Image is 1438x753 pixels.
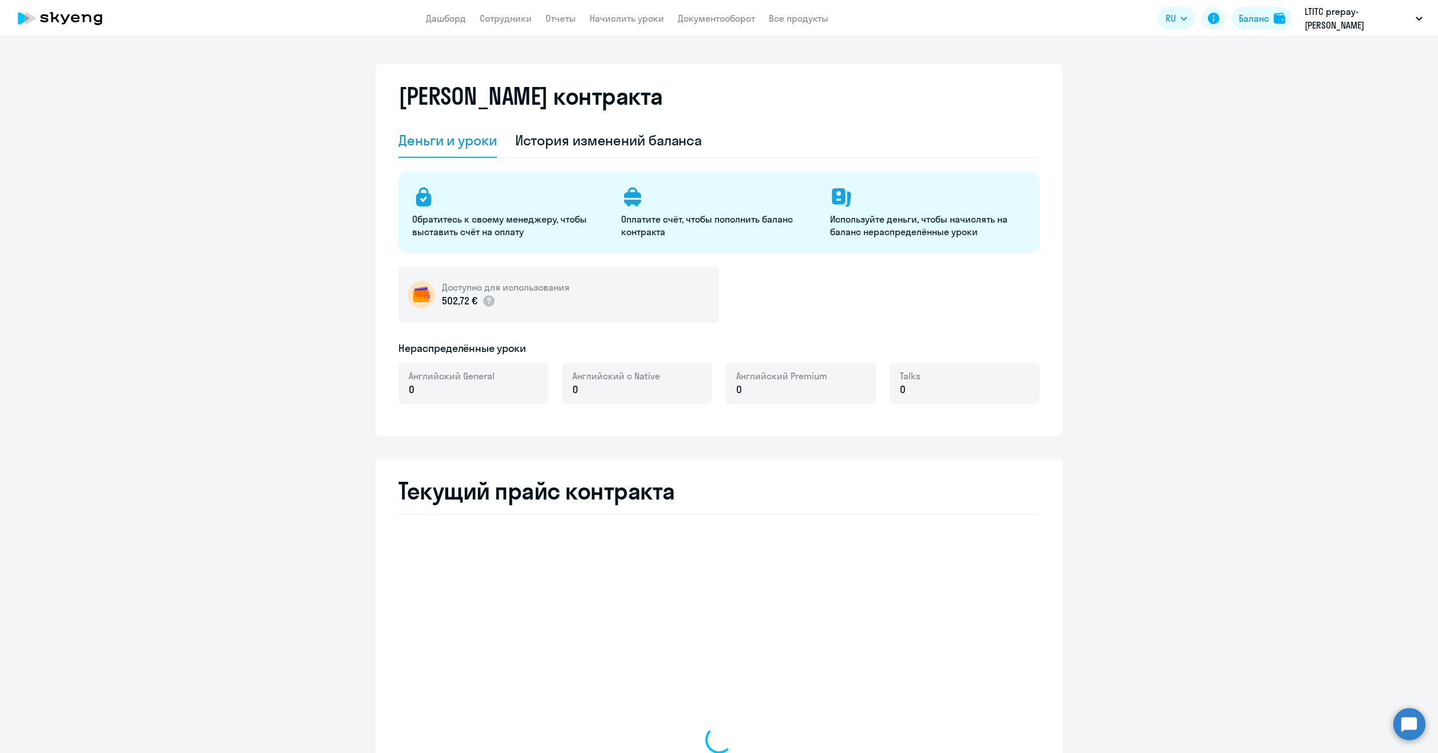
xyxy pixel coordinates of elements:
[409,370,495,382] span: Английский General
[412,213,607,238] p: Обратитесь к своему менеджеру, чтобы выставить счёт на оплату
[546,13,576,24] a: Отчеты
[1305,5,1411,32] p: LTITC prepay-[PERSON_NAME]
[830,213,1025,238] p: Используйте деньги, чтобы начислять на баланс нераспределённые уроки
[1166,11,1176,25] span: RU
[900,370,921,382] span: Talks
[515,131,702,149] div: История изменений баланса
[398,82,663,110] h2: [PERSON_NAME] контракта
[480,13,532,24] a: Сотрудники
[1274,13,1285,24] img: balance
[442,294,496,308] p: 502,72 €
[442,281,570,294] h5: Доступно для использования
[900,382,906,397] span: 0
[572,370,660,382] span: Английский с Native
[398,131,497,149] div: Деньги и уроки
[590,13,664,24] a: Начислить уроки
[426,13,466,24] a: Дашборд
[621,213,816,238] p: Оплатите счёт, чтобы пополнить баланс контракта
[398,341,526,356] h5: Нераспределённые уроки
[769,13,828,24] a: Все продукты
[1157,7,1195,30] button: RU
[1232,7,1292,30] button: Балансbalance
[736,382,742,397] span: 0
[1299,5,1428,32] button: LTITC prepay-[PERSON_NAME]
[1239,11,1269,25] div: Баланс
[678,13,755,24] a: Документооборот
[572,382,578,397] span: 0
[408,281,435,308] img: wallet-circle.png
[736,370,827,382] span: Английский Premium
[398,477,1040,505] h2: Текущий прайс контракта
[409,382,414,397] span: 0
